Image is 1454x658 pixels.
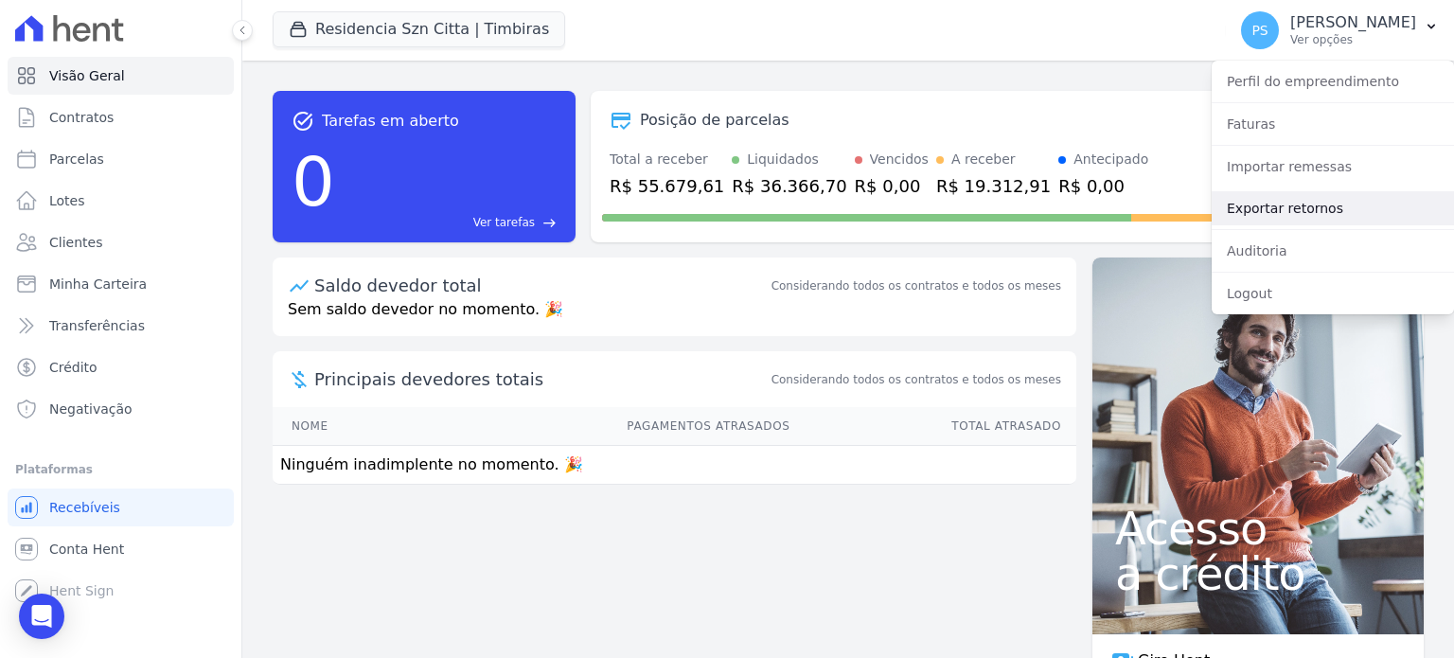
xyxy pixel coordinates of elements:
p: [PERSON_NAME] [1290,13,1416,32]
div: Open Intercom Messenger [19,594,64,639]
th: Nome [273,407,417,446]
span: Minha Carteira [49,275,147,293]
span: east [542,216,557,230]
span: Tarefas em aberto [322,110,459,133]
span: Considerando todos os contratos e todos os meses [771,371,1061,388]
a: Negativação [8,390,234,428]
a: Logout [1212,276,1454,311]
a: Clientes [8,223,234,261]
span: Contratos [49,108,114,127]
th: Total Atrasado [790,407,1076,446]
button: PS [PERSON_NAME] Ver opções [1226,4,1454,57]
a: Contratos [8,98,234,136]
a: Perfil do empreendimento [1212,64,1454,98]
a: Auditoria [1212,234,1454,268]
div: Liquidados [747,150,819,169]
div: Plataformas [15,458,226,481]
a: Lotes [8,182,234,220]
div: Posição de parcelas [640,109,789,132]
div: Total a receber [610,150,724,169]
span: Lotes [49,191,85,210]
span: Ver tarefas [473,214,535,231]
a: Visão Geral [8,57,234,95]
div: R$ 0,00 [1058,173,1148,199]
span: Principais devedores totais [314,366,768,392]
a: Minha Carteira [8,265,234,303]
span: Visão Geral [49,66,125,85]
a: Conta Hent [8,530,234,568]
span: Conta Hent [49,540,124,559]
span: Acesso [1115,506,1401,551]
a: Ver tarefas east [343,214,557,231]
span: Clientes [49,233,102,252]
td: Ninguém inadimplente no momento. 🎉 [273,446,1076,485]
span: Parcelas [49,150,104,169]
a: Crédito [8,348,234,386]
div: Saldo devedor total [314,273,768,298]
div: R$ 36.366,70 [732,173,846,199]
a: Parcelas [8,140,234,178]
div: Vencidos [870,150,929,169]
span: Transferências [49,316,145,335]
p: Ver opções [1290,32,1416,47]
div: A receber [951,150,1016,169]
a: Recebíveis [8,489,234,526]
a: Importar remessas [1212,150,1454,184]
span: Crédito [49,358,98,377]
th: Pagamentos Atrasados [417,407,791,446]
span: Negativação [49,400,133,418]
span: task_alt [292,110,314,133]
div: 0 [292,133,335,231]
span: PS [1251,24,1268,37]
a: Transferências [8,307,234,345]
button: Residencia Szn Citta | Timbiras [273,11,565,47]
a: Exportar retornos [1212,191,1454,225]
div: R$ 19.312,91 [936,173,1051,199]
div: Antecipado [1073,150,1148,169]
span: a crédito [1115,551,1401,596]
span: Recebíveis [49,498,120,517]
div: R$ 0,00 [855,173,929,199]
a: Faturas [1212,107,1454,141]
p: Sem saldo devedor no momento. 🎉 [273,298,1076,336]
div: Considerando todos os contratos e todos os meses [771,277,1061,294]
div: R$ 55.679,61 [610,173,724,199]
